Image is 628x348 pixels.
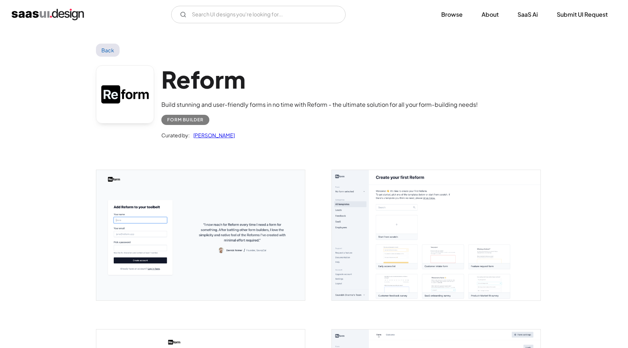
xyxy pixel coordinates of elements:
input: Search UI designs you're looking for... [171,6,346,23]
a: About [473,7,507,23]
a: home [12,9,84,20]
img: 6422d7b11bbd015e9dbedb05_Reform%20Create%20Account.png [96,170,305,300]
a: Submit UI Request [548,7,616,23]
a: SaaS Ai [509,7,547,23]
div: Form Builder [167,116,204,124]
a: open lightbox [332,170,540,300]
div: Curated by: [161,131,190,139]
img: 6422d7d1bcc9af52f4c9151c_Reform%20Templates.png [332,170,540,300]
form: Email Form [171,6,346,23]
a: Browse [432,7,471,23]
div: Build stunning and user-friendly forms in no time with Reform - the ultimate solution for all you... [161,100,478,109]
a: Back [96,44,120,57]
h1: Reform [161,65,478,93]
a: [PERSON_NAME] [190,131,235,139]
a: open lightbox [96,170,305,300]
